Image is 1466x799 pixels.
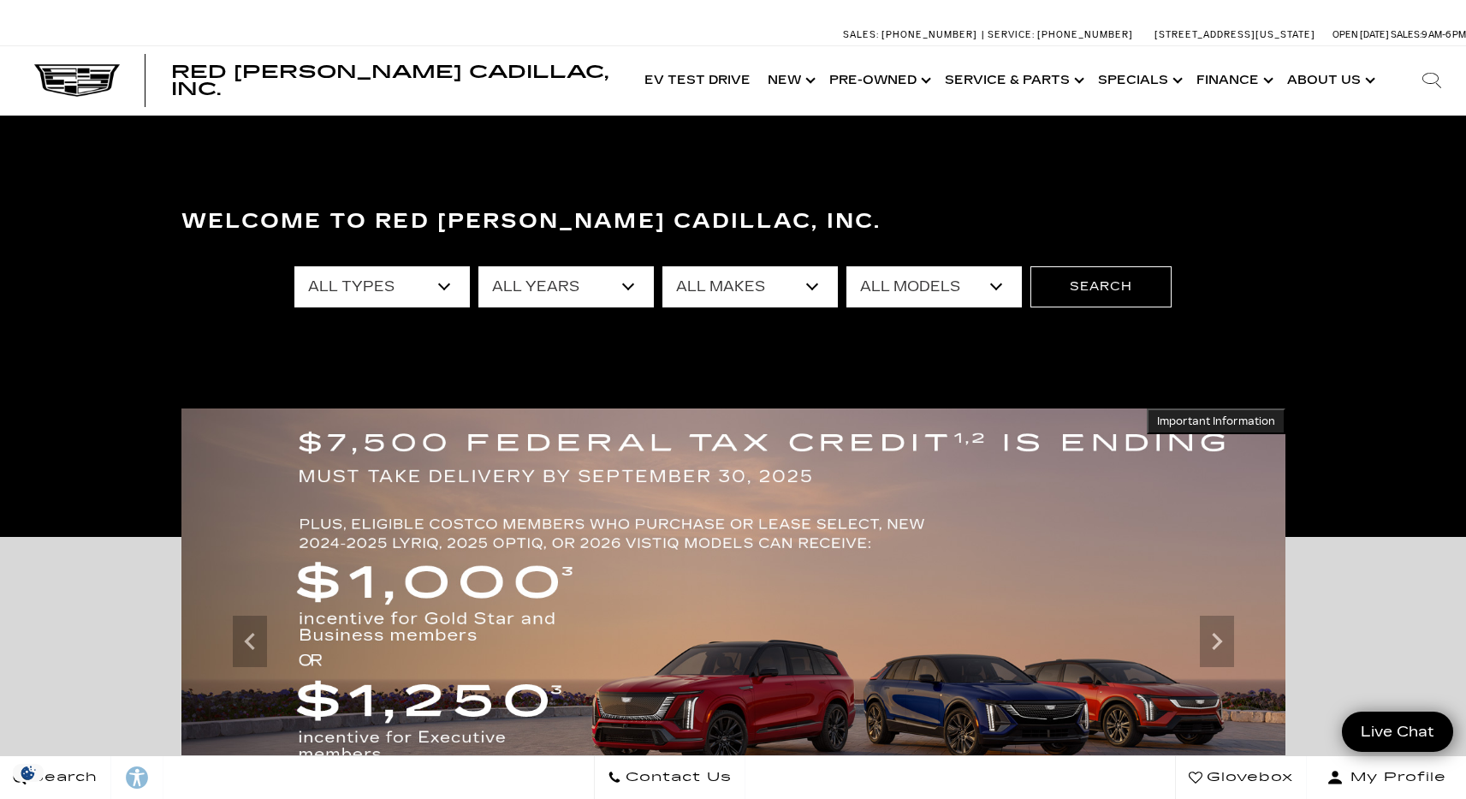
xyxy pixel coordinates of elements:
a: Sales: [PHONE_NUMBER] [843,30,982,39]
a: Finance [1188,46,1279,115]
select: Filter by type [294,266,470,307]
span: [PHONE_NUMBER] [1037,29,1133,40]
span: Sales: [1391,29,1421,40]
span: Service: [988,29,1035,40]
a: Red [PERSON_NAME] Cadillac, Inc. [171,63,619,98]
span: Sales: [843,29,879,40]
div: Previous [233,616,267,667]
select: Filter by make [662,266,838,307]
span: Contact Us [621,766,732,790]
select: Filter by year [478,266,654,307]
span: 9 AM-6 PM [1421,29,1466,40]
a: Live Chat [1342,712,1453,752]
a: Service & Parts [936,46,1089,115]
span: My Profile [1344,766,1446,790]
button: Search [1030,266,1172,307]
span: Search [27,766,98,790]
img: Cadillac Dark Logo with Cadillac White Text [34,64,120,97]
a: EV Test Drive [636,46,759,115]
span: Open [DATE] [1332,29,1389,40]
button: Important Information [1147,408,1285,434]
button: Open user profile menu [1307,756,1466,799]
a: Glovebox [1175,756,1307,799]
div: Next [1200,616,1234,667]
span: Red [PERSON_NAME] Cadillac, Inc. [171,62,608,99]
a: Pre-Owned [821,46,936,115]
span: Important Information [1157,414,1275,428]
h3: Welcome to Red [PERSON_NAME] Cadillac, Inc. [181,205,1285,239]
span: Live Chat [1352,722,1443,742]
a: About Us [1279,46,1380,115]
a: New [759,46,821,115]
a: Specials [1089,46,1188,115]
a: Contact Us [594,756,745,799]
section: Click to Open Cookie Consent Modal [9,764,48,782]
span: [PHONE_NUMBER] [881,29,977,40]
a: [STREET_ADDRESS][US_STATE] [1154,29,1315,40]
a: Service: [PHONE_NUMBER] [982,30,1137,39]
img: Opt-Out Icon [9,764,48,782]
span: Glovebox [1202,766,1293,790]
select: Filter by model [846,266,1022,307]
